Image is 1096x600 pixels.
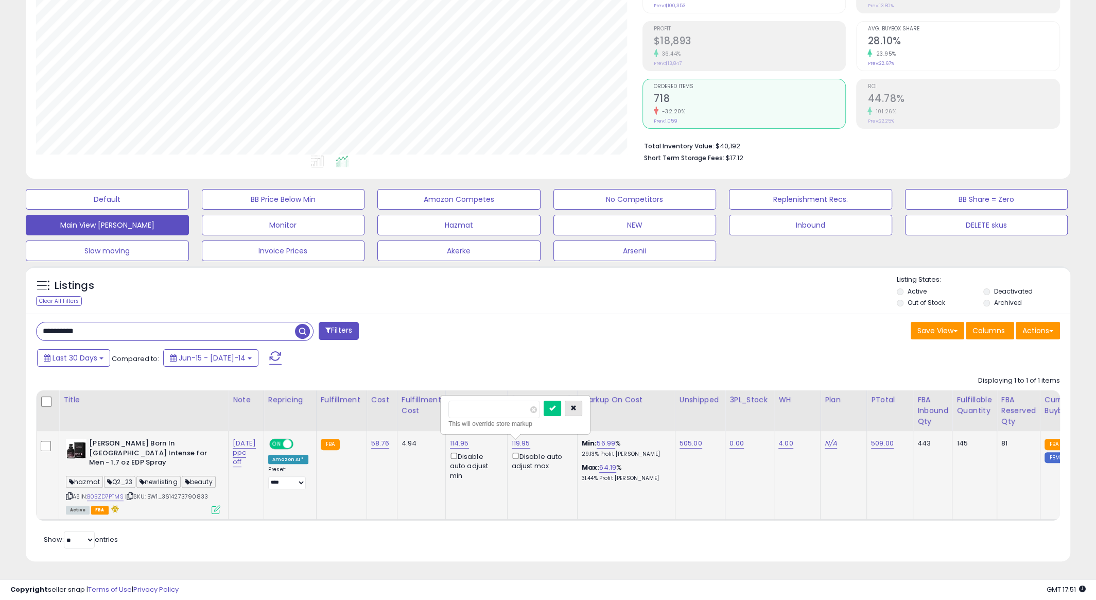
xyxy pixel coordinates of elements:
[553,241,717,261] button: Arsenii
[654,93,846,107] h2: 718
[654,3,686,9] small: Prev: $100,353
[680,395,721,405] div: Unshipped
[450,438,469,449] a: 114.95
[26,189,189,210] button: Default
[872,50,896,58] small: 23.95%
[36,296,82,306] div: Clear All Filters
[55,279,94,293] h5: Listings
[644,153,724,162] b: Short Term Storage Fees:
[89,439,214,470] b: [PERSON_NAME] Born In [GEOGRAPHIC_DATA] Intense for Men - 1.7 oz EDP Spray
[26,241,189,261] button: Slow moving
[448,419,582,429] div: This will override store markup
[654,84,846,90] span: Ordered Items
[377,189,541,210] button: Amazon Competes
[10,585,48,594] strong: Copyright
[268,395,312,405] div: Repricing
[994,298,1022,307] label: Archived
[268,466,308,489] div: Preset:
[202,215,365,235] button: Monitor
[911,322,964,339] button: Save View
[268,455,308,464] div: Amazon AI *
[994,287,1033,296] label: Deactivated
[1016,322,1060,339] button: Actions
[774,390,820,431] th: CSV column name: cust_attr_2_WH
[956,395,992,416] div: Fulfillable Quantity
[91,506,109,515] span: FBA
[908,287,927,296] label: Active
[867,93,1059,107] h2: 44.78%
[202,241,365,261] button: Invoice Prices
[956,439,988,448] div: 145
[1001,439,1032,448] div: 81
[897,275,1070,285] p: Listing States:
[233,438,256,467] a: [DATE] ppc off
[450,395,503,405] div: Min Price
[53,353,97,363] span: Last 30 Days
[321,439,340,450] small: FBA
[125,492,208,501] span: | SKU: BW1_3614273790833
[270,440,283,449] span: ON
[729,215,892,235] button: Inbound
[450,451,499,481] div: Disable auto adjust min
[202,189,365,210] button: BB Price Below Min
[966,322,1014,339] button: Columns
[292,440,308,449] span: OFF
[582,475,667,482] p: 31.44% Profit [PERSON_NAME]
[371,438,389,449] a: 58.76
[26,215,189,235] button: Main View [PERSON_NAME]
[582,463,667,482] div: %
[729,189,892,210] button: Replenishment Recs.
[978,376,1060,386] div: Displaying 1 to 1 of 1 items
[825,395,862,405] div: Plan
[867,60,894,66] small: Prev: 22.67%
[867,118,894,124] small: Prev: 22.25%
[179,353,246,363] span: Jun-15 - [DATE]-14
[917,439,945,448] div: 443
[1001,395,1036,427] div: FBA Reserved Qty
[553,189,717,210] button: No Competitors
[644,139,1052,151] li: $40,192
[10,585,179,595] div: seller snap | |
[778,395,816,405] div: WH
[658,50,681,58] small: 36.44%
[867,26,1059,32] span: Avg. Buybox Share
[866,390,913,431] th: CSV column name: cust_attr_1_PTotal
[1047,585,1086,594] span: 2025-08-14 17:51 GMT
[908,298,945,307] label: Out of Stock
[319,322,359,340] button: Filters
[582,395,671,405] div: Markup on Cost
[371,395,393,405] div: Cost
[867,84,1059,90] span: ROI
[867,3,893,9] small: Prev: 13.80%
[654,35,846,49] h2: $18,893
[512,451,569,471] div: Disable auto adjust max
[654,26,846,32] span: Profit
[163,349,258,367] button: Jun-15 - [DATE]-14
[654,60,682,66] small: Prev: $13,847
[871,438,894,449] a: 509.00
[512,438,530,449] a: 119.95
[136,476,181,488] span: newlisting
[66,439,86,459] img: 41Z7yn+qqQL._SL40_.jpg
[726,153,743,163] span: $17.12
[321,395,362,405] div: Fulfillment
[66,476,103,488] span: hazmat
[905,189,1068,210] button: BB Share = Zero
[582,451,667,458] p: 29.13% Profit [PERSON_NAME]
[63,395,224,405] div: Title
[133,585,179,594] a: Privacy Policy
[867,35,1059,49] h2: 28.10%
[1045,439,1064,450] small: FBA
[680,438,702,449] a: 505.00
[104,476,135,488] span: Q2_23
[725,390,774,431] th: CSV column name: cust_attr_3_3PL_Stock
[87,492,124,501] a: B0BZD7PTMS
[905,215,1068,235] button: DELETE skus
[577,390,675,431] th: The percentage added to the cost of goods (COGS) that forms the calculator for Min & Max prices.
[1045,452,1065,463] small: FBM
[729,395,770,405] div: 3PL_Stock
[871,395,909,405] div: PTotal
[597,438,615,449] a: 56.99
[37,349,110,367] button: Last 30 Days
[972,325,1005,336] span: Columns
